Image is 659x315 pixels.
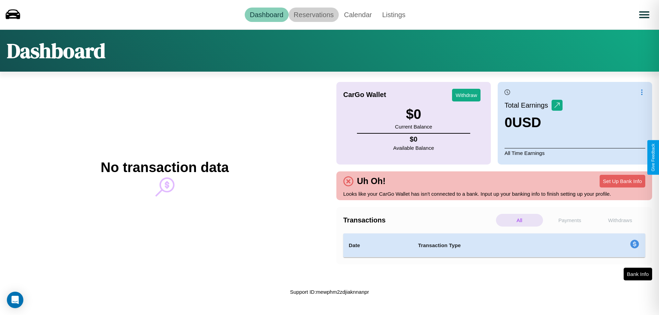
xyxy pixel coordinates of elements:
p: All [496,214,543,227]
h3: 0 USD [505,115,563,130]
h3: $ 0 [395,107,432,122]
p: Looks like your CarGo Wallet has isn't connected to a bank. Input up your banking info to finish ... [343,189,645,198]
p: All Time Earnings [505,148,645,158]
h4: CarGo Wallet [343,91,386,99]
button: Open menu [635,5,654,24]
h4: $ 0 [393,135,434,143]
h4: Date [349,241,407,250]
h2: No transaction data [101,160,229,175]
p: Payments [546,214,593,227]
div: Open Intercom Messenger [7,292,23,308]
p: Available Balance [393,143,434,153]
p: Total Earnings [505,99,552,111]
h4: Transaction Type [418,241,574,250]
h1: Dashboard [7,37,105,65]
h4: Transactions [343,216,494,224]
a: Reservations [289,8,339,22]
p: Withdraws [597,214,644,227]
a: Dashboard [245,8,289,22]
h4: Uh Oh! [354,176,389,186]
div: Give Feedback [651,144,656,171]
button: Bank Info [624,268,652,280]
a: Calendar [339,8,377,22]
button: Set Up Bank Info [600,175,645,187]
a: Listings [377,8,411,22]
table: simple table [343,233,645,257]
p: Support ID: mewphm2zdjiaknnanpr [290,287,369,296]
p: Current Balance [395,122,432,131]
button: Withdraw [452,89,481,101]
